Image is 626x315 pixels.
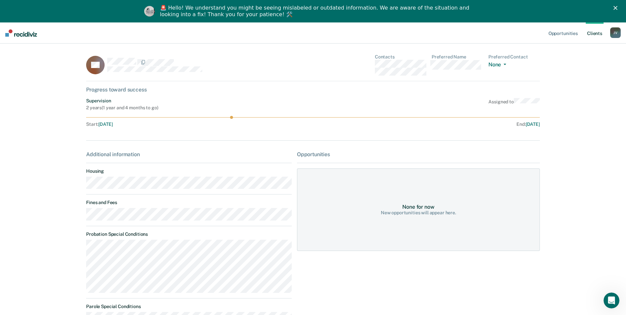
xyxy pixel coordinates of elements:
[488,61,509,69] button: None
[144,6,155,17] img: Profile image for Kim
[86,105,158,111] div: 2 years ( 1 year and 4 months to go )
[86,122,313,127] div: Start :
[526,122,540,127] span: [DATE]
[297,151,540,157] div: Opportunities
[86,98,158,104] div: Supervision
[586,22,604,44] a: Clients
[160,5,472,18] div: 🚨 Hello! We understand you might be seeing mislabeled or outdated information. We are aware of th...
[488,54,540,60] dt: Preferred Contact
[610,27,621,38] div: J V
[5,29,37,37] img: Recidiviz
[381,210,456,216] div: New opportunities will appear here.
[86,168,292,174] dt: Housing
[86,151,292,157] div: Additional information
[488,98,540,111] div: Assigned to
[547,22,579,44] a: Opportunities
[432,54,483,60] dt: Preferred Name
[613,6,620,10] div: Close
[86,200,292,205] dt: Fines and Fees
[98,122,113,127] span: [DATE]
[86,304,292,309] dt: Parole Special Conditions
[402,204,434,210] div: None for now
[375,54,426,60] dt: Contacts
[604,293,619,308] iframe: Intercom live chat
[86,231,292,237] dt: Probation Special Conditions
[86,87,540,93] div: Progress toward success
[610,27,621,38] button: JV
[316,122,540,127] div: End :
